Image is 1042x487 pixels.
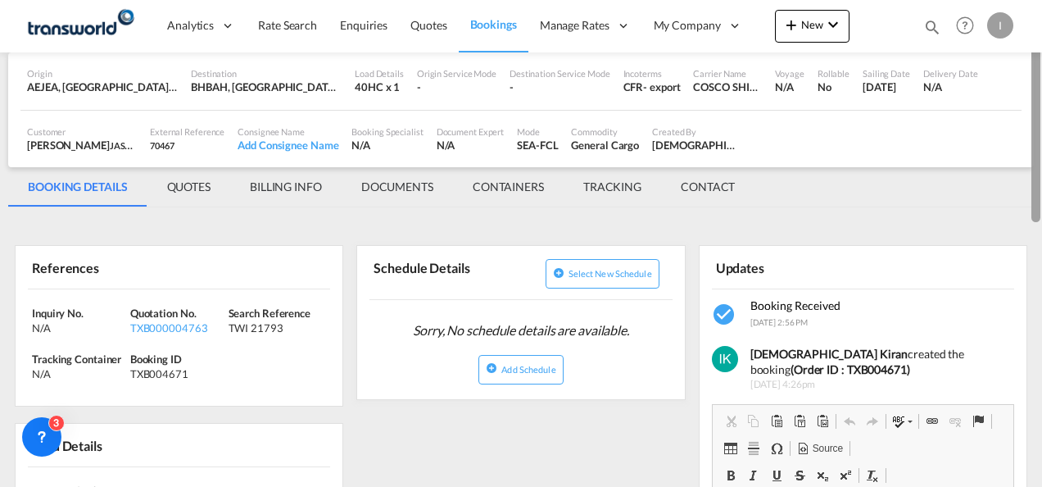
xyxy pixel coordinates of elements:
[863,80,910,94] div: 31 Aug 2025
[811,411,834,432] a: Paste from Word
[693,80,762,94] div: COSCO SHIPPING LINES EMIRATES LLC / TDWC-DUBAI
[351,138,423,152] div: N/A
[652,125,737,138] div: Created By
[191,67,342,80] div: Destination
[788,411,811,432] a: Paste as plain text (Ctrl+Shift+V)
[750,317,809,327] span: [DATE] 2:56 PM
[719,411,742,432] a: Cut (Ctrl+X)
[838,411,861,432] a: Undo (Ctrl+Z)
[765,465,788,486] a: Underline (Ctrl+U)
[765,411,788,432] a: Paste (Ctrl+V)
[834,465,857,486] a: Superscript
[951,11,987,41] div: Help
[501,364,555,375] span: Add Schedule
[147,167,230,207] md-tab-item: QUOTES
[340,18,387,32] span: Enquiries
[27,138,137,152] div: [PERSON_NAME]
[693,67,762,80] div: Carrier Name
[517,138,558,152] div: SEA-FCL
[110,139,283,152] span: JASHANMAL NATIONAL [DOMAIN_NAME]
[643,80,680,94] div: - export
[230,167,342,207] md-tab-item: BILLING INFO
[406,315,636,346] span: Sorry, No schedule details are available.
[540,17,609,34] span: Manage Rates
[923,18,941,36] md-icon: icon-magnify
[967,411,990,432] a: Anchor
[355,67,404,80] div: Load Details
[765,438,788,459] a: Insert Special Character
[823,15,843,34] md-icon: icon-chevron-down
[923,67,978,80] div: Delivery Date
[750,378,1016,392] span: [DATE] 4:26pm
[553,267,564,279] md-icon: icon-plus-circle
[719,438,742,459] a: Table
[28,253,176,281] div: References
[810,442,843,456] span: Source
[944,411,967,432] a: Unlink
[818,67,849,80] div: Rollable
[775,10,849,43] button: icon-plus 400-fgNewicon-chevron-down
[750,346,1016,378] div: created the booking
[863,67,910,80] div: Sailing Date
[571,138,639,152] div: General Cargo
[569,268,652,279] span: Select new schedule
[654,17,721,34] span: My Company
[27,80,178,94] div: AEJEA, Jebel Ali, United Arab Emirates, Middle East, Middle East
[417,80,496,94] div: -
[510,67,610,80] div: Destination Service Mode
[470,17,517,31] span: Bookings
[27,67,178,80] div: Origin
[861,465,884,486] a: Remove Format
[410,18,446,32] span: Quotes
[652,138,737,152] div: Irishi Kiran
[32,366,126,381] div: N/A
[923,18,941,43] div: icon-magnify
[8,167,754,207] md-pagination-wrapper: Use the left and right arrow keys to navigate between tabs
[712,253,860,281] div: Updates
[818,80,849,94] div: No
[623,80,644,94] div: CFR
[510,80,610,94] div: -
[16,16,284,34] body: Editor, editor6
[437,138,505,152] div: N/A
[27,125,137,138] div: Customer
[719,465,742,486] a: Bold (Ctrl+B)
[238,138,338,152] div: Add Consignee Name
[623,67,681,80] div: Incoterms
[781,18,843,31] span: New
[130,321,224,335] div: TXB000004763
[130,353,182,366] span: Booking ID
[25,7,135,44] img: f753ae806dec11f0841701cdfdf085c0.png
[781,15,801,34] md-icon: icon-plus 400-fg
[791,362,910,376] b: (Order ID : TXB004671)
[150,125,224,138] div: External Reference
[564,167,661,207] md-tab-item: TRACKING
[32,307,84,320] span: Inquiry No.
[987,12,1013,39] div: I
[32,353,121,366] span: Tracking Container
[369,253,518,293] div: Schedule Details
[486,362,497,374] md-icon: icon-plus-circle
[355,80,404,94] div: 40HC x 1
[191,80,342,94] div: BHBAH, Bahrain, Bahrain, Middle East, Middle East
[229,307,310,320] span: Search Reference
[788,465,811,486] a: Strikethrough
[517,125,558,138] div: Mode
[8,167,147,207] md-tab-item: BOOKING DETAILS
[661,167,754,207] md-tab-item: CONTACT
[478,355,563,385] button: icon-plus-circleAdd Schedule
[546,259,659,289] button: icon-plus-circleSelect new schedule
[437,125,505,138] div: Document Expert
[923,80,978,94] div: N/A
[888,411,917,432] a: Spell Check As You Type
[453,167,564,207] md-tab-item: CONTAINERS
[229,321,323,335] div: TWI 21793
[351,125,423,138] div: Booking Specialist
[130,366,224,381] div: TXB004671
[775,80,804,94] div: N/A
[130,307,197,320] span: Quotation No.
[571,125,639,138] div: Commodity
[951,11,979,39] span: Help
[742,465,765,486] a: Italic (Ctrl+I)
[150,140,174,151] span: 70467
